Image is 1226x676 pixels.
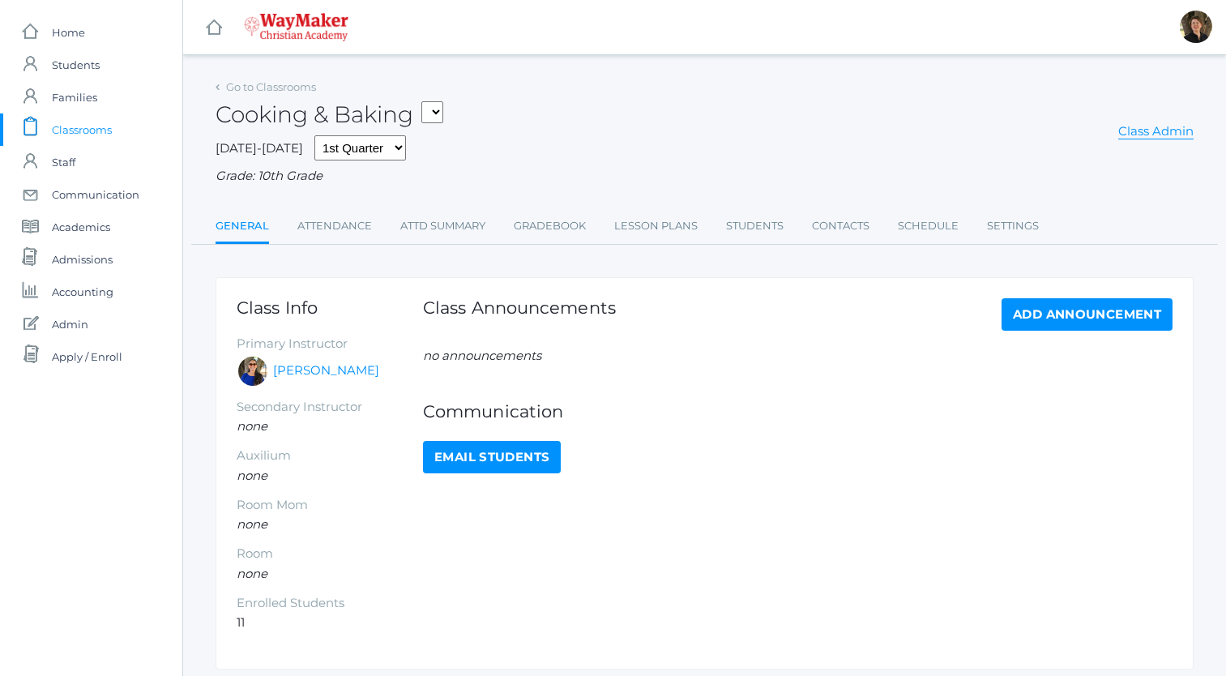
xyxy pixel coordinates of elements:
h5: Room Mom [237,498,423,512]
span: Accounting [52,276,113,308]
h1: Communication [423,402,1173,421]
a: Email Students [423,441,561,473]
span: Families [52,81,97,113]
span: Academics [52,211,110,243]
a: Add Announcement [1002,298,1173,331]
h1: Class Info [237,298,423,317]
a: Settings [987,210,1039,242]
a: Attd Summary [400,210,485,242]
span: [DATE]-[DATE] [216,140,303,156]
a: Contacts [812,210,869,242]
img: 4_waymaker-logo-stack-white.png [244,13,348,41]
em: none [237,468,267,483]
span: Home [52,16,85,49]
h2: Cooking & Baking [216,102,443,127]
em: none [237,516,267,532]
div: Stephanie Todhunter [237,355,269,387]
a: Class Admin [1118,123,1194,139]
span: Apply / Enroll [52,340,122,373]
a: [PERSON_NAME] [273,362,379,380]
span: Admin [52,308,88,340]
li: 11 [237,614,423,632]
div: Grade: 10th Grade [216,167,1194,186]
em: none [237,566,267,581]
a: Attendance [297,210,372,242]
span: Students [52,49,100,81]
a: Go to Classrooms [226,80,316,93]
h5: Room [237,547,423,561]
a: General [216,210,269,245]
em: no announcements [423,348,541,363]
a: Lesson Plans [614,210,698,242]
h1: Class Announcements [423,298,616,327]
em: none [237,418,267,434]
h5: Auxilium [237,449,423,463]
span: Admissions [52,243,113,276]
h5: Enrolled Students [237,597,423,610]
div: Dianna Renz [1180,11,1212,43]
h5: Primary Instructor [237,337,423,351]
span: Classrooms [52,113,112,146]
a: Students [726,210,784,242]
h5: Secondary Instructor [237,400,423,414]
a: Schedule [898,210,959,242]
a: Gradebook [514,210,586,242]
span: Communication [52,178,139,211]
span: Staff [52,146,75,178]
